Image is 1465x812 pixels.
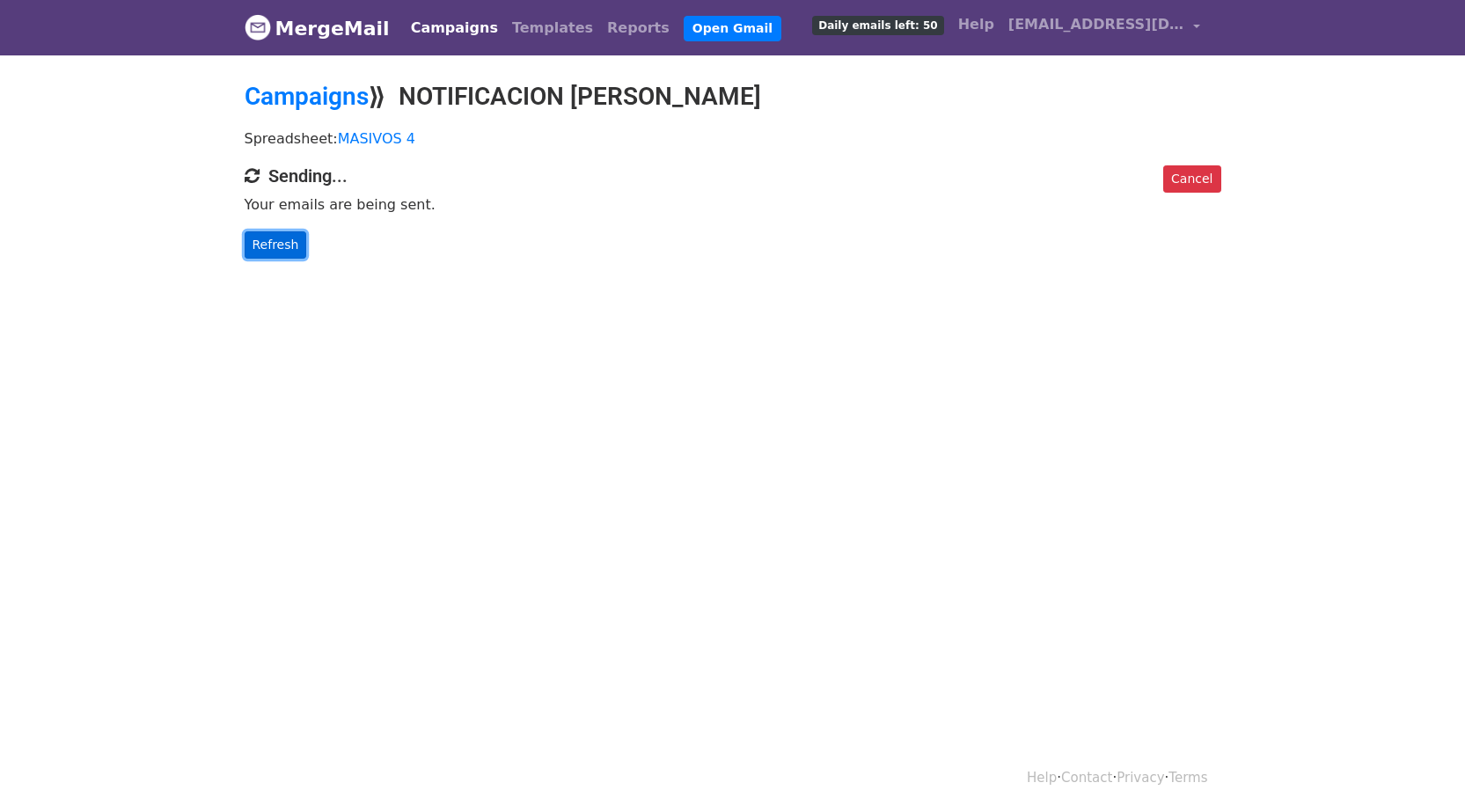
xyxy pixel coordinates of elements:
[245,165,1221,187] h4: Sending...
[1377,728,1465,812] div: Widget de chat
[404,11,505,46] a: Campaigns
[1027,770,1057,786] a: Help
[338,130,415,147] a: MASIVOS 4
[1001,7,1207,48] a: [EMAIL_ADDRESS][DOMAIN_NAME]
[245,129,1221,148] p: Spreadsheet:
[805,7,950,42] a: Daily emails left: 50
[951,7,1001,42] a: Help
[1117,770,1164,786] a: Privacy
[505,11,600,46] a: Templates
[812,16,943,35] span: Daily emails left: 50
[245,14,271,40] img: MergeMail logo
[1377,728,1465,812] iframe: Chat Widget
[245,10,390,47] a: MergeMail
[600,11,677,46] a: Reports
[1008,14,1184,35] span: [EMAIL_ADDRESS][DOMAIN_NAME]
[1163,165,1220,193] a: Cancel
[1061,770,1112,786] a: Contact
[245,82,1221,112] h2: ⟫ NOTIFICACION [PERSON_NAME]
[245,231,307,259] a: Refresh
[245,82,369,111] a: Campaigns
[1168,770,1207,786] a: Terms
[245,195,1221,214] p: Your emails are being sent.
[684,16,781,41] a: Open Gmail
